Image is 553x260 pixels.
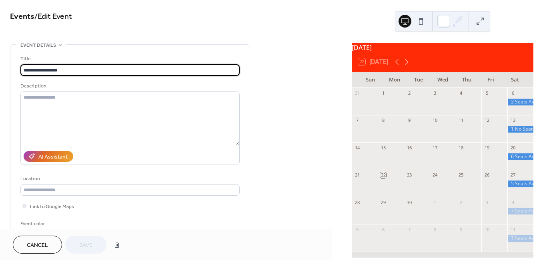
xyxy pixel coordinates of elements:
div: 23 [406,172,412,178]
div: 9 [458,226,464,232]
div: Fri [479,72,503,88]
div: Tue [407,72,431,88]
div: Mon [382,72,406,88]
div: 2 Seats Available [507,99,533,105]
div: 4 [510,199,516,205]
div: 16 [406,145,412,151]
div: Title [20,55,238,63]
div: 1 No Seat Available [507,126,533,133]
div: [DATE] [352,43,533,52]
div: Event color [20,220,80,228]
div: 18 [458,145,464,151]
div: 8 [432,226,438,232]
span: Event details [20,41,56,50]
div: 1 [432,199,438,205]
div: 7 Seats Available [507,208,533,214]
button: AI Assistant [24,151,73,162]
div: 10 [432,117,438,123]
span: Cancel [27,241,48,250]
div: 26 [484,172,490,178]
div: 20 [510,145,516,151]
a: Events [10,9,34,24]
div: 1 [380,90,386,96]
div: 13 [510,117,516,123]
div: Thu [455,72,479,88]
div: 5 Seats Available [507,181,533,187]
div: 7 [354,117,360,123]
div: Sat [503,72,527,88]
div: 6 Seats Available [507,153,533,160]
div: Description [20,82,238,90]
div: Wed [431,72,455,88]
span: / Edit Event [34,9,72,24]
div: 5 [354,226,360,232]
div: 8 [380,117,386,123]
div: 19 [484,145,490,151]
div: Location [20,175,238,183]
div: 11 [510,226,516,232]
div: 24 [432,172,438,178]
div: AI Assistant [38,153,68,161]
div: 9 [406,117,412,123]
div: 28 [354,199,360,205]
button: Cancel [13,236,62,254]
div: Sun [358,72,382,88]
div: 21 [354,172,360,178]
div: 7 [406,226,412,232]
div: 7 Seats Available [507,235,533,242]
div: 25 [458,172,464,178]
div: 5 [484,90,490,96]
div: 12 [484,117,490,123]
div: 10 [484,226,490,232]
span: Link to Google Maps [30,202,74,211]
div: 14 [354,145,360,151]
div: 31 [354,90,360,96]
div: 15 [380,145,386,151]
div: 6 [380,226,386,232]
div: 3 [432,90,438,96]
div: 2 [458,199,464,205]
div: 17 [432,145,438,151]
div: 6 [510,90,516,96]
div: 30 [406,199,412,205]
div: 3 [484,199,490,205]
div: 22 [380,172,386,178]
div: 29 [380,199,386,205]
div: 11 [458,117,464,123]
div: 2 [406,90,412,96]
div: 27 [510,172,516,178]
div: 4 [458,90,464,96]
